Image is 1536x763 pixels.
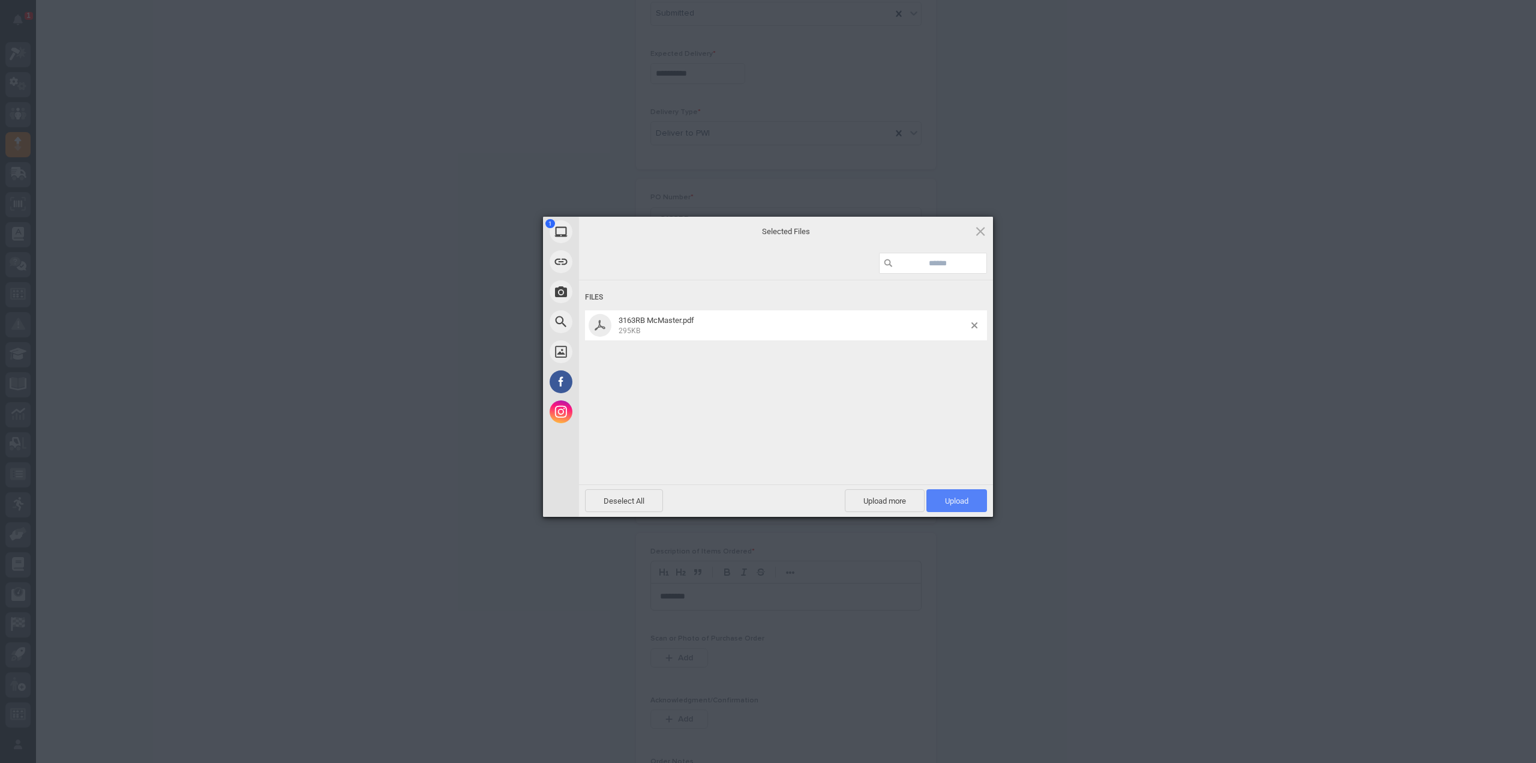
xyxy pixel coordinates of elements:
[543,337,687,367] div: Unsplash
[619,327,640,335] span: 295KB
[974,225,987,238] span: Click here or hit ESC to close picker
[543,367,687,397] div: Facebook
[585,286,987,309] div: Files
[666,226,906,237] span: Selected Files
[543,307,687,337] div: Web Search
[926,489,987,512] span: Upload
[545,219,555,228] span: 1
[585,489,663,512] span: Deselect All
[845,489,925,512] span: Upload more
[945,496,968,505] span: Upload
[543,397,687,427] div: Instagram
[615,316,971,336] span: 3163RB McMaster.pdf
[543,217,687,247] div: My Device
[543,247,687,277] div: Link (URL)
[619,316,694,325] span: 3163RB McMaster.pdf
[543,277,687,307] div: Take Photo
